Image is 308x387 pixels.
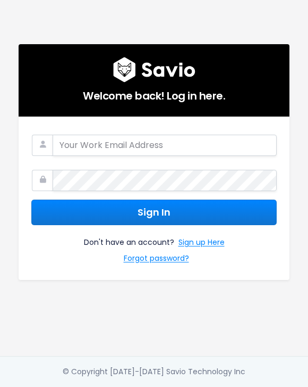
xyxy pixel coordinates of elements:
[113,57,195,83] img: logo600x187.a314fd40982d.png
[124,252,189,267] a: Forgot password?
[31,83,277,104] h5: Welcome back! Log in here.
[63,365,245,378] div: © Copyright [DATE]-[DATE] Savio Technology Inc
[31,225,277,267] div: Don't have an account?
[53,135,277,156] input: Your Work Email Address
[178,236,225,251] a: Sign up Here
[31,200,277,226] button: Sign In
